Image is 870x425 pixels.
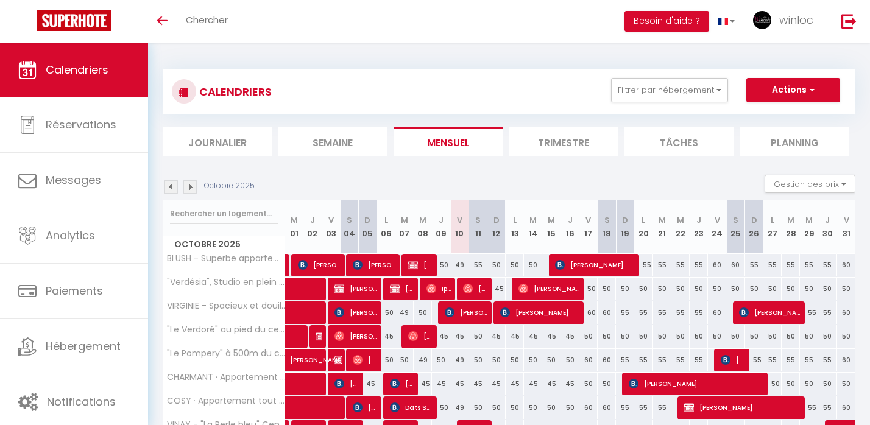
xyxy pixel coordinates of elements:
div: 50 [432,396,450,419]
div: 50 [395,349,414,371]
div: 55 [616,396,634,419]
div: 50 [708,278,726,300]
span: Paiements [46,283,103,298]
abbr: D [751,214,757,226]
div: 45 [487,278,506,300]
img: ... [753,11,771,29]
div: 50 [745,325,763,348]
div: 49 [414,349,432,371]
span: Dats Sprinkler [390,396,433,419]
span: [PERSON_NAME] [390,277,414,300]
div: 50 [763,373,782,395]
div: 50 [487,349,506,371]
div: 60 [726,254,744,276]
th: 31 [837,200,855,254]
div: 45 [414,373,432,395]
div: 55 [671,301,690,324]
span: [PERSON_NAME] [353,396,377,419]
div: 50 [782,325,800,348]
span: [PERSON_NAME] [298,253,341,276]
abbr: L [642,214,645,226]
div: 45 [450,373,469,395]
div: 50 [542,396,561,419]
div: 45 [524,325,542,348]
span: [PERSON_NAME] [353,253,395,276]
div: 45 [432,325,450,348]
th: 27 [763,200,782,254]
th: 03 [322,200,340,254]
div: 45 [542,373,561,395]
div: 45 [561,373,579,395]
th: 07 [395,200,414,254]
abbr: D [493,214,500,226]
div: 50 [524,254,542,276]
div: 50 [837,278,855,300]
div: 50 [653,325,671,348]
abbr: M [805,214,813,226]
th: 11 [469,200,487,254]
abbr: L [771,214,774,226]
span: [PERSON_NAME] [334,348,341,371]
div: 55 [800,396,818,419]
div: 50 [690,278,708,300]
div: 45 [469,373,487,395]
abbr: J [439,214,444,226]
div: 50 [487,396,506,419]
abbr: D [364,214,370,226]
abbr: S [475,214,481,226]
abbr: V [715,214,720,226]
li: Journalier [163,127,272,156]
div: 50 [726,325,744,348]
div: 45 [487,325,506,348]
div: 50 [542,349,561,371]
div: 50 [818,278,836,300]
div: 60 [837,349,855,371]
div: 55 [800,349,818,371]
div: 55 [653,301,671,324]
div: 55 [782,349,800,371]
div: 50 [524,349,542,371]
div: 50 [506,254,524,276]
div: 50 [598,278,616,300]
div: 50 [726,278,744,300]
abbr: J [696,214,701,226]
h3: CALENDRIERS [196,78,272,105]
div: 50 [634,325,652,348]
span: CHARMANT · Appartement charmant et spacieux/proche centre [165,373,287,382]
th: 22 [671,200,690,254]
abbr: S [604,214,610,226]
th: 13 [506,200,524,254]
div: 55 [653,349,671,371]
div: 50 [598,325,616,348]
div: 50 [377,349,395,371]
span: BLUSH - Superbe appartement au centre/balcon [165,254,287,263]
div: 50 [616,325,634,348]
div: 60 [579,301,598,324]
div: 45 [377,325,395,348]
th: 12 [487,200,506,254]
div: 55 [671,349,690,371]
abbr: M [529,214,537,226]
abbr: V [457,214,462,226]
span: [PERSON_NAME] [500,301,579,324]
div: 55 [763,349,782,371]
div: 60 [837,396,855,419]
span: [PERSON_NAME] [408,253,433,276]
span: [PERSON_NAME] [629,372,763,395]
div: 50 [598,373,616,395]
abbr: M [548,214,555,226]
div: 55 [690,349,708,371]
span: COSY · Appartement tout confort, Cosy & Au centre ville [165,396,287,406]
div: 50 [800,325,818,348]
div: 45 [487,373,506,395]
div: 45 [450,325,469,348]
div: 50 [414,301,432,324]
span: [PERSON_NAME] [684,396,800,419]
div: 45 [506,373,524,395]
p: Octobre 2025 [204,180,255,192]
span: [PERSON_NAME] [334,372,359,395]
th: 06 [377,200,395,254]
span: Ipan Ranarison [426,277,451,300]
div: 60 [598,396,616,419]
abbr: S [347,214,352,226]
